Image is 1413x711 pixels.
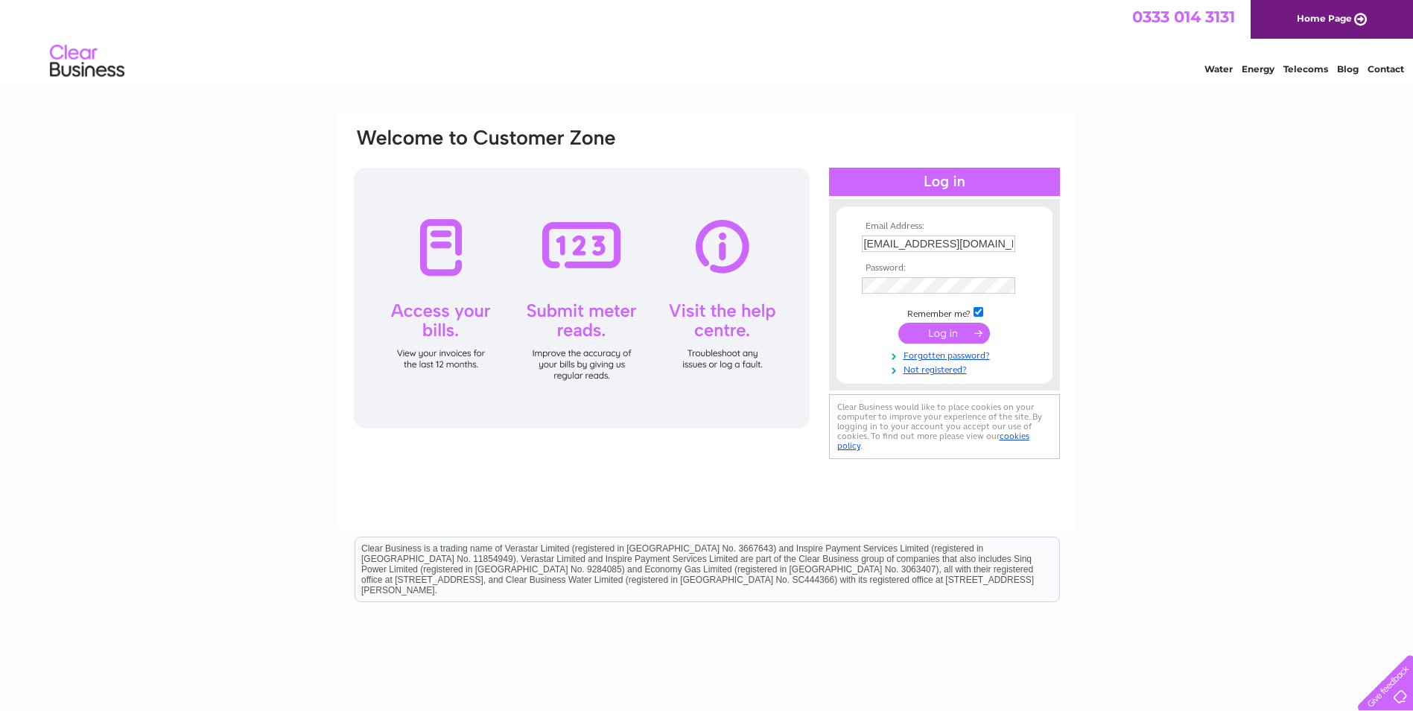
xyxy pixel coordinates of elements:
[837,431,1029,451] a: cookies policy
[355,8,1059,72] div: Clear Business is a trading name of Verastar Limited (registered in [GEOGRAPHIC_DATA] No. 3667643...
[1368,63,1404,75] a: Contact
[1204,63,1233,75] a: Water
[862,361,1031,376] a: Not registered?
[1283,63,1328,75] a: Telecoms
[862,347,1031,361] a: Forgotten password?
[858,263,1031,274] th: Password:
[49,39,125,84] img: logo.png
[898,323,990,344] input: Submit
[858,221,1031,232] th: Email Address:
[1337,63,1359,75] a: Blog
[1242,63,1274,75] a: Energy
[829,394,1060,459] div: Clear Business would like to place cookies on your computer to improve your experience of the sit...
[1132,7,1235,26] a: 0333 014 3131
[858,305,1031,320] td: Remember me?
